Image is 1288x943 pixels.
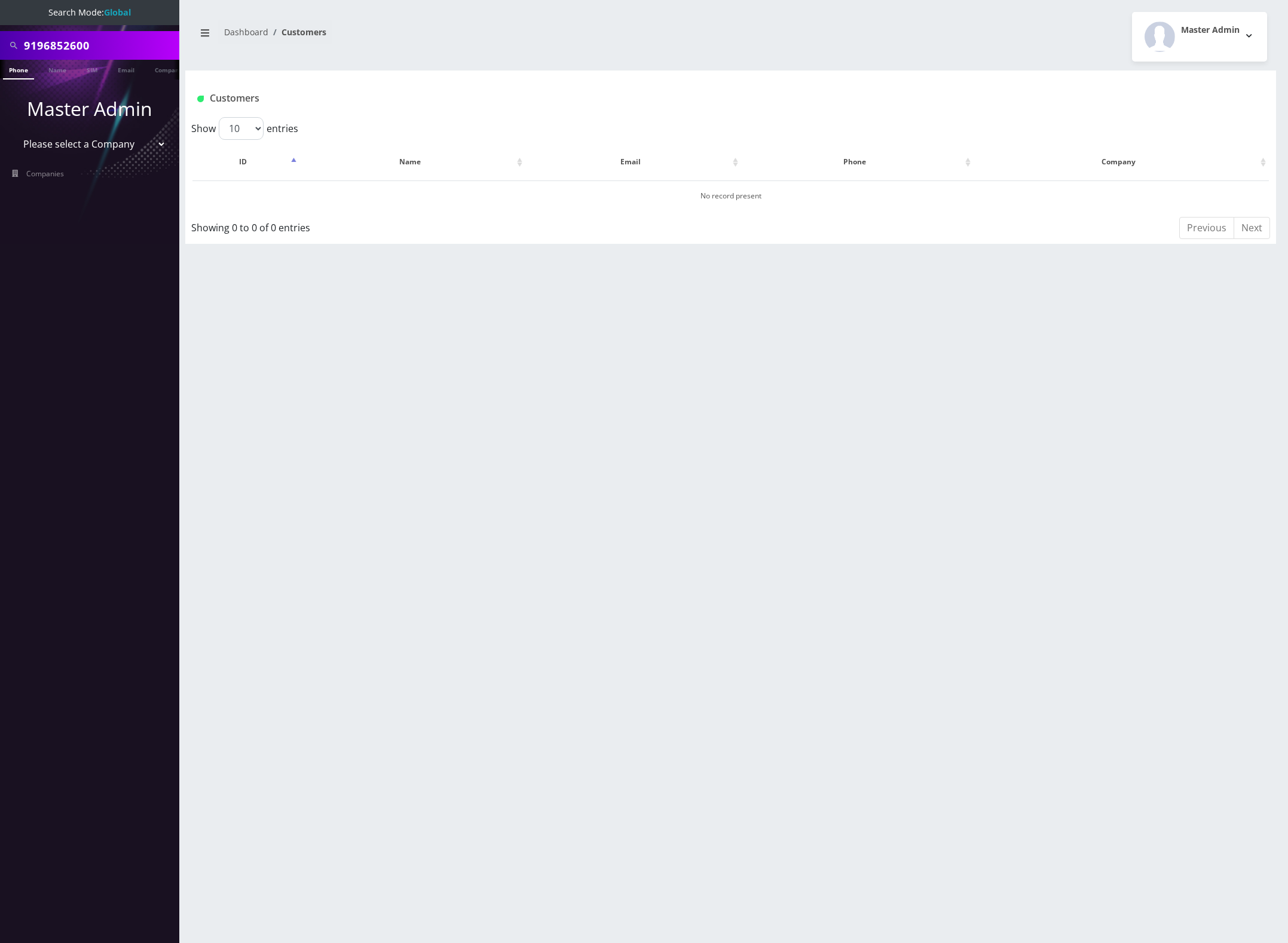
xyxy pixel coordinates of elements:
span: Companies [26,169,64,179]
a: Previous [1179,217,1234,239]
label: Show entries [191,117,298,140]
td: No record present [192,180,1269,211]
h1: Customers [197,93,1083,104]
select: Showentries [219,117,264,140]
div: Showing 0 to 0 of 0 entries [191,216,632,235]
th: Company: activate to sort column ascending [975,145,1269,179]
strong: Global [104,7,131,18]
button: Master Admin [1132,12,1267,62]
nav: breadcrumb [194,20,722,54]
h2: Master Admin [1181,25,1240,35]
a: Email [112,60,140,78]
a: Next [1234,217,1270,239]
th: Name: activate to sort column ascending [301,145,525,179]
th: ID: activate to sort column descending [192,145,299,179]
li: Customers [268,26,326,38]
a: SIM [81,60,103,78]
span: Search Mode: [48,7,131,18]
th: Phone: activate to sort column ascending [742,145,973,179]
a: Company [149,60,189,78]
a: Phone [3,60,34,79]
a: Dashboard [224,26,268,38]
th: Email: activate to sort column ascending [527,145,741,179]
input: Search All Companies [24,34,176,57]
a: Name [42,60,72,78]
